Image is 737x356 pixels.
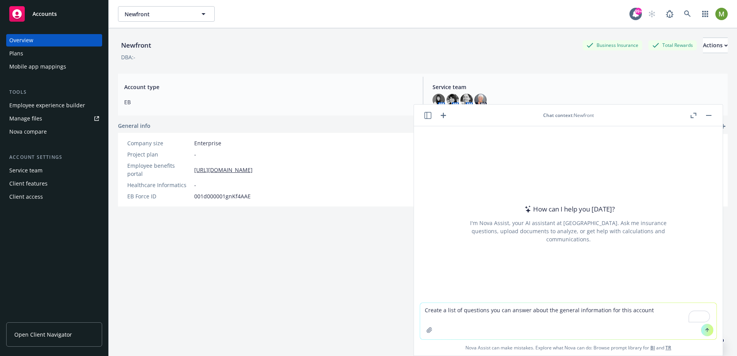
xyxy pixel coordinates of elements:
[9,47,23,60] div: Plans
[194,150,196,158] span: -
[644,6,660,22] a: Start snowing
[127,162,191,178] div: Employee benefits portal
[194,139,221,147] span: Enterprise
[543,112,573,119] span: Chat context
[6,177,102,190] a: Client features
[665,344,671,351] a: TR
[635,8,642,15] div: 99+
[680,6,695,22] a: Search
[6,164,102,177] a: Service team
[698,6,713,22] a: Switch app
[124,83,414,91] span: Account type
[6,60,102,73] a: Mobile app mappings
[433,94,445,106] img: photo
[522,204,615,214] div: How can I help you [DATE]?
[9,191,43,203] div: Client access
[6,88,102,96] div: Tools
[6,112,102,125] a: Manage files
[121,53,135,61] div: DBA: -
[9,60,66,73] div: Mobile app mappings
[433,83,722,91] span: Service team
[127,150,191,158] div: Project plan
[420,303,716,339] textarea: To enrich screen reader interactions, please activate Accessibility in Grammarly extension settings
[9,112,42,125] div: Manage files
[718,122,728,131] a: add
[32,11,57,17] span: Accounts
[648,40,697,50] div: Total Rewards
[417,340,720,356] span: Nova Assist can make mistakes. Explore what Nova can do: Browse prompt library for and
[194,166,253,174] a: [URL][DOMAIN_NAME]
[127,192,191,200] div: EB Force ID
[650,344,655,351] a: BI
[125,10,192,18] span: Newfront
[6,3,102,25] a: Accounts
[6,126,102,138] a: Nova compare
[715,8,728,20] img: photo
[703,38,728,53] button: Actions
[9,34,33,46] div: Overview
[9,99,85,112] div: Employee experience builder
[127,181,191,189] div: Healthcare Informatics
[460,219,677,243] div: I'm Nova Assist, your AI assistant at [GEOGRAPHIC_DATA]. Ask me insurance questions, upload docum...
[474,94,487,106] img: photo
[6,34,102,46] a: Overview
[118,122,150,130] span: General info
[194,181,196,189] span: -
[9,177,48,190] div: Client features
[118,6,215,22] button: Newfront
[670,341,723,356] button: Nova Assist
[127,139,191,147] div: Company size
[6,99,102,112] a: Employee experience builder
[14,330,72,339] span: Open Client Navigator
[6,47,102,60] a: Plans
[9,126,47,138] div: Nova compare
[118,40,154,50] div: Newfront
[194,192,251,200] span: 001d000001gnKf4AAE
[6,153,102,161] div: Account settings
[583,40,642,50] div: Business Insurance
[662,6,677,22] a: Report a Bug
[9,164,43,177] div: Service team
[124,98,414,106] span: EB
[446,94,459,106] img: photo
[6,191,102,203] a: Client access
[543,112,594,119] div: : Newfront
[460,94,473,106] img: photo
